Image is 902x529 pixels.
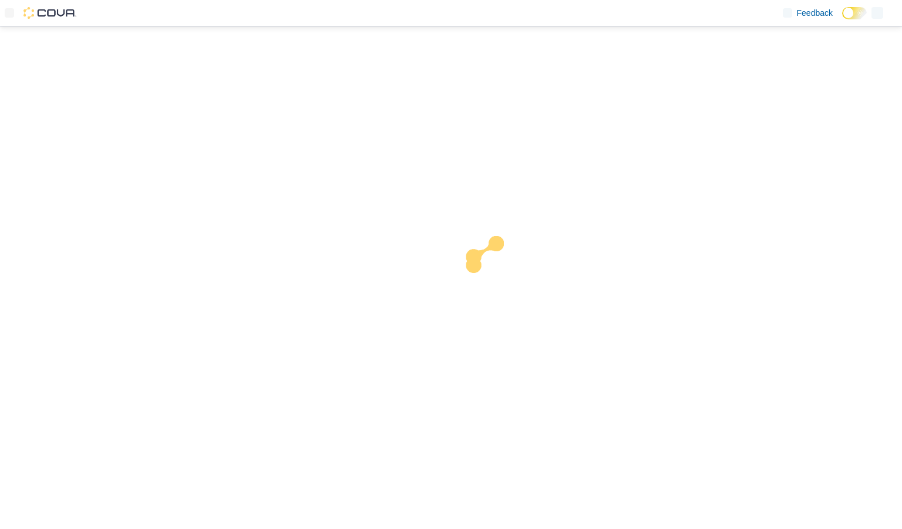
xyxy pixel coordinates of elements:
span: Dark Mode [842,19,843,20]
a: Feedback [778,1,837,25]
img: cova-loader [451,227,539,315]
input: Dark Mode [842,7,867,19]
span: Feedback [797,7,833,19]
img: Cova [23,7,76,19]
